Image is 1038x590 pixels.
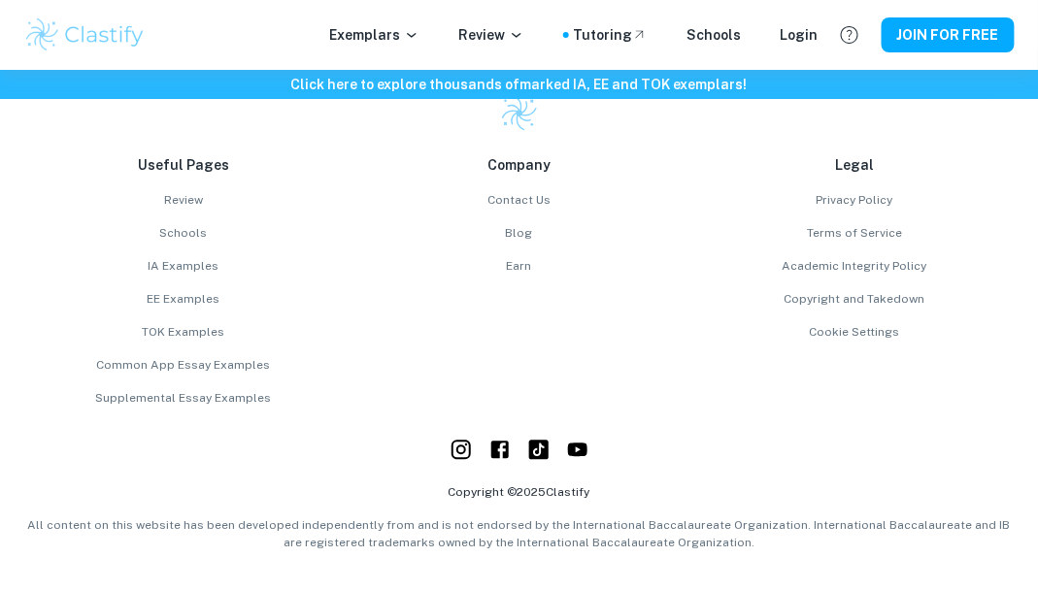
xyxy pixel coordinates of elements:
a: YouTube [527,438,551,468]
a: Facebook [488,438,512,468]
a: Review [23,191,344,209]
p: Exemplars [329,24,419,46]
a: Copyright and Takedown [694,290,1015,308]
button: JOIN FOR FREE [882,17,1015,52]
a: Terms of Service [694,224,1015,242]
p: Review [458,24,524,46]
a: Blog [359,224,680,242]
p: All content on this website has been developed independently from and is not endorsed by the Inte... [23,516,1015,551]
img: Clastify logo [23,16,147,54]
a: Schools [23,224,344,242]
a: Academic Integrity Policy [694,257,1015,275]
h6: Click here to explore thousands of marked IA, EE and TOK exemplars ! [4,74,1034,95]
p: Company [359,154,680,176]
a: Instagram [450,438,473,468]
p: Useful Pages [23,154,344,176]
a: YouTube [566,438,589,468]
a: EE Examples [23,290,344,308]
a: Privacy Policy [694,191,1015,209]
a: Common App Essay Examples [23,356,344,374]
a: Schools [686,24,741,46]
p: Copyright © 2025 Clastify [23,483,1015,501]
a: TOK Examples [23,323,344,341]
img: Clastify logo [500,93,539,132]
p: Legal [694,154,1015,176]
a: Cookie Settings [694,323,1015,341]
a: Earn [359,257,680,275]
a: Contact Us [359,191,680,209]
a: IA Examples [23,257,344,275]
a: Login [780,24,818,46]
a: Tutoring [573,24,648,46]
a: Supplemental Essay Examples [23,389,344,407]
button: Help and Feedback [833,18,866,51]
